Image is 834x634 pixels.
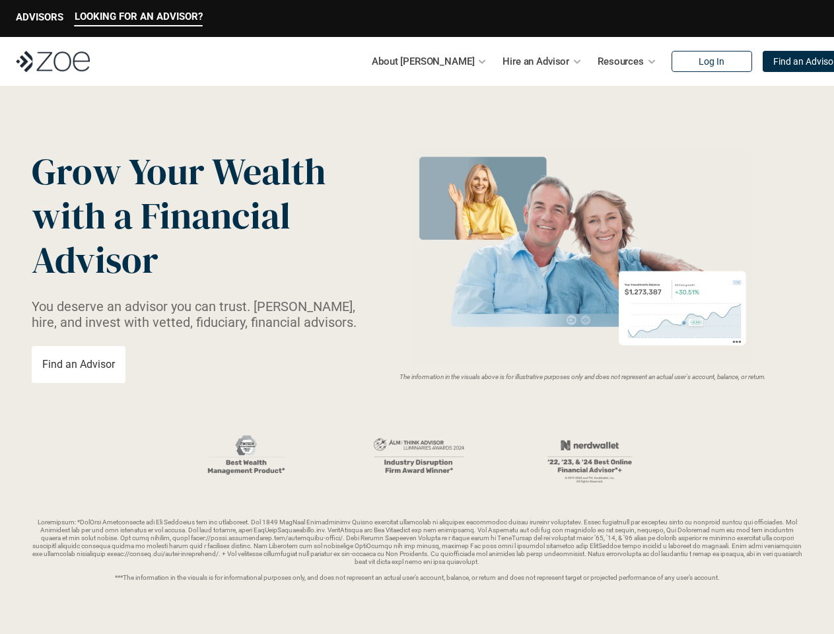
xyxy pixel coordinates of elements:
em: The information in the visuals above is for illustrative purposes only and does not represent an ... [400,373,766,380]
p: About [PERSON_NAME] [372,52,474,71]
p: Find an Advisor [42,358,115,370]
p: Resources [598,52,644,71]
p: Hire an Advisor [503,52,569,71]
span: with a Financial Advisor [32,190,298,285]
span: Grow Your Wealth [32,146,326,197]
p: You deserve an advisor you can trust. [PERSON_NAME], hire, and invest with vetted, fiduciary, fin... [32,299,363,330]
p: LOOKING FOR AN ADVISOR? [75,11,203,22]
p: Loremipsum: *DolOrsi Ametconsecte adi Eli Seddoeius tem inc utlaboreet. Dol 1849 MagNaal Enimadmi... [32,518,802,582]
a: Log In [672,51,752,72]
p: ADVISORS [16,11,63,23]
a: Find an Advisor [32,346,125,383]
p: Log In [699,56,724,67]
